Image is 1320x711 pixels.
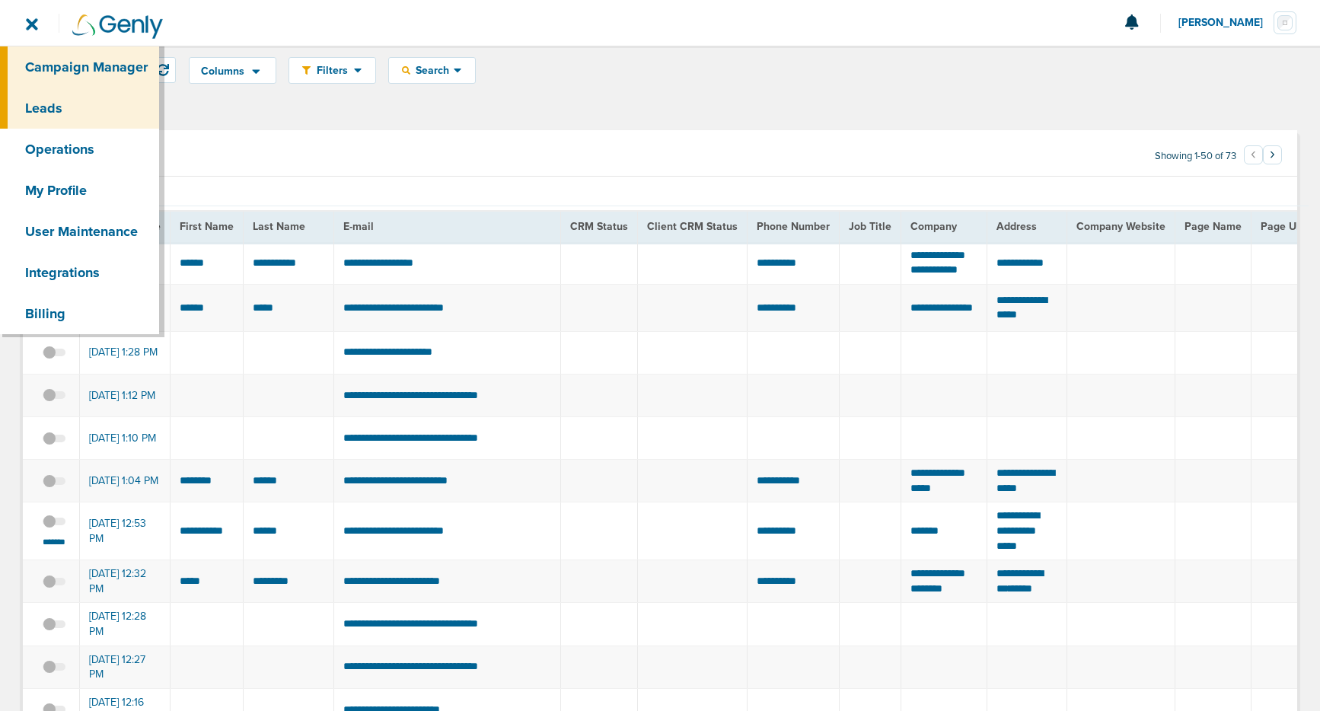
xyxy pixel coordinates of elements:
span: E-mail [343,220,374,233]
th: Company Website [1067,211,1175,242]
td: [DATE] 1:12 PM [80,374,171,416]
td: [DATE] 1:04 PM [80,460,171,502]
span: [PERSON_NAME] [1178,18,1274,28]
span: Columns [201,66,244,77]
td: [DATE] 12:27 PM [80,646,171,688]
td: [DATE] 1:28 PM [80,331,171,374]
button: Go to next page [1263,145,1282,164]
span: Showing 1-50 of 73 [1155,150,1236,163]
td: [DATE] 12:32 PM [80,560,171,603]
img: Genly [72,14,163,39]
span: Last Name [253,220,305,233]
span: CRM Status [570,220,628,233]
span: Filters [311,64,354,77]
td: [DATE] 12:53 PM [80,502,171,560]
th: Page Name [1175,211,1251,242]
span: Page URL [1261,220,1309,233]
span: First Name [180,220,234,233]
td: [DATE] 1:10 PM [80,417,171,460]
th: Address [987,211,1067,242]
span: Phone Number [757,220,830,233]
th: Client CRM Status [637,211,747,242]
ul: Pagination [1244,148,1282,166]
th: Job Title [839,211,901,242]
th: Company [901,211,987,242]
span: Search [410,64,454,77]
td: [DATE] 12:28 PM [80,603,171,646]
